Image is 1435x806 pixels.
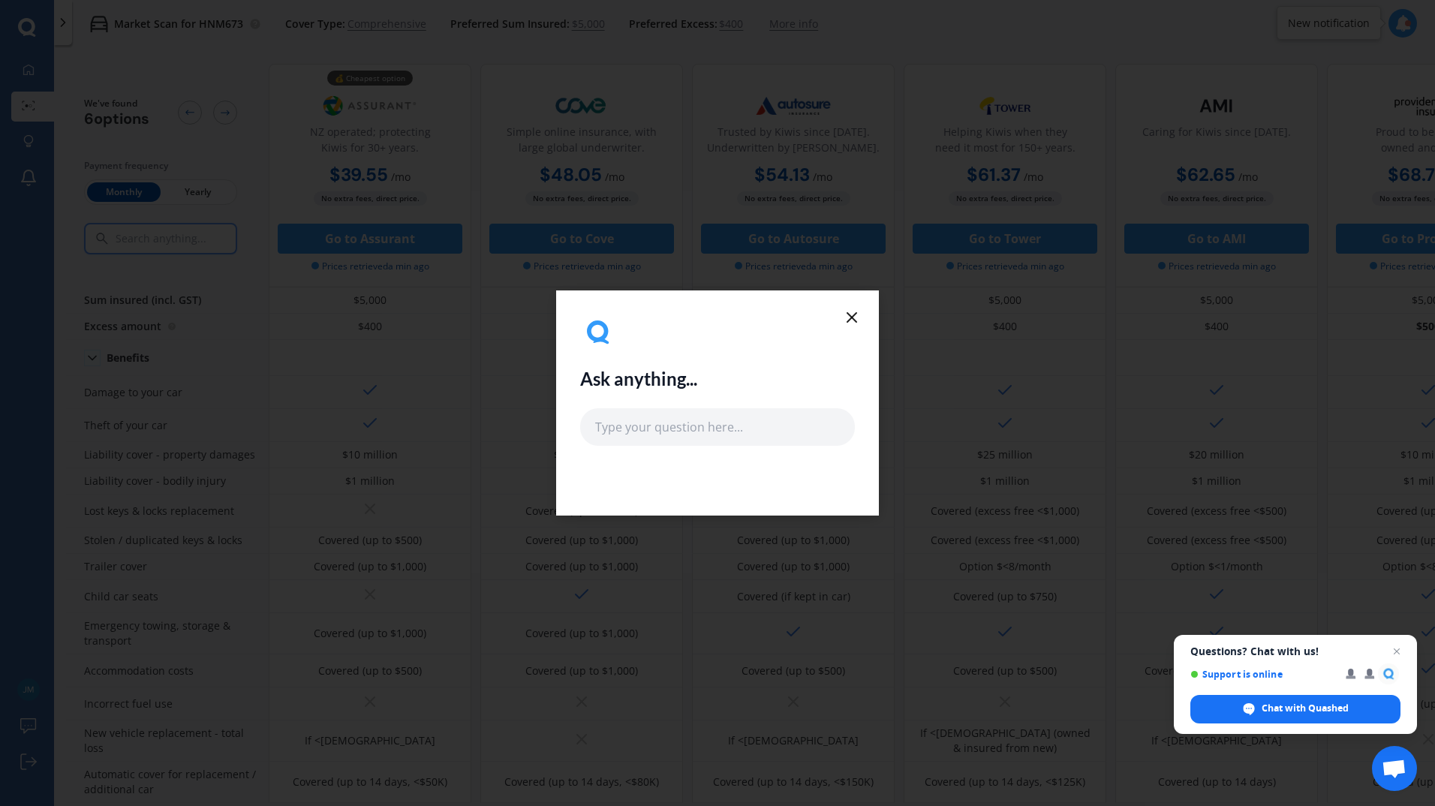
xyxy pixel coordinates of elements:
[1388,642,1406,660] span: Close chat
[580,368,697,390] h2: Ask anything...
[1190,645,1400,657] span: Questions? Chat with us!
[1262,702,1349,715] span: Chat with Quashed
[1190,669,1335,680] span: Support is online
[1372,746,1417,791] div: Open chat
[1190,695,1400,723] div: Chat with Quashed
[580,408,855,446] input: Type your question here...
